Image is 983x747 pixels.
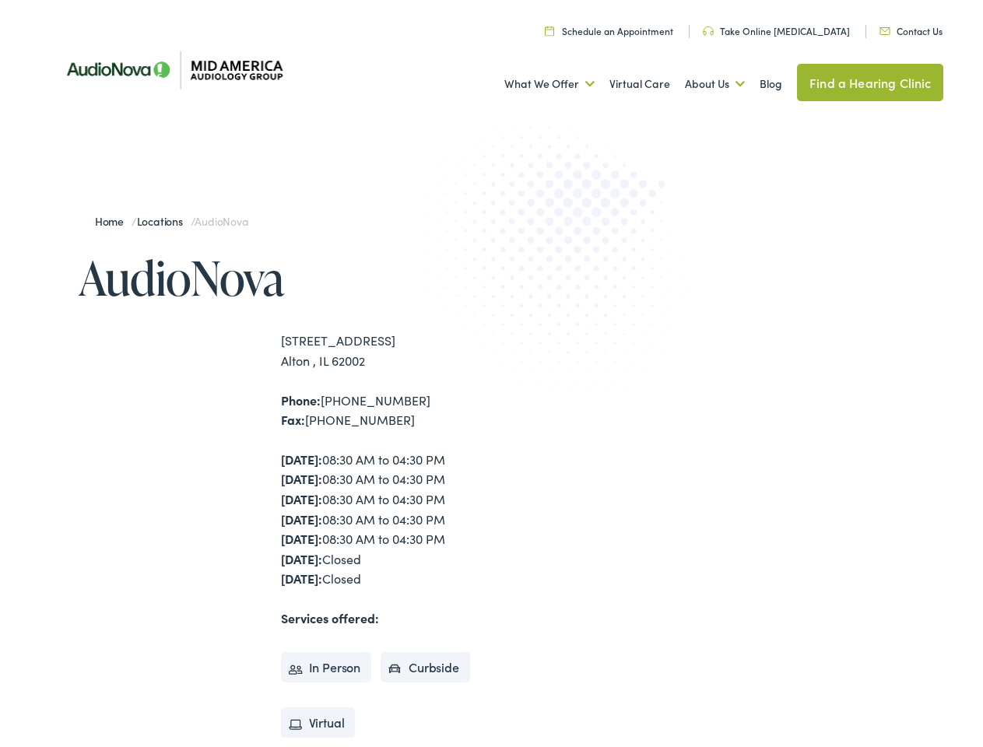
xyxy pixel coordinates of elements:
[281,391,321,409] strong: Phone:
[281,570,322,587] strong: [DATE]:
[281,652,372,683] li: In Person
[281,411,305,428] strong: Fax:
[281,510,322,528] strong: [DATE]:
[281,707,356,738] li: Virtual
[281,530,322,547] strong: [DATE]:
[879,24,943,37] a: Contact Us
[281,450,492,589] div: 08:30 AM to 04:30 PM 08:30 AM to 04:30 PM 08:30 AM to 04:30 PM 08:30 AM to 04:30 PM 08:30 AM to 0...
[281,391,492,430] div: [PHONE_NUMBER] [PHONE_NUMBER]
[760,55,782,113] a: Blog
[281,490,322,507] strong: [DATE]:
[195,213,248,229] span: AudioNova
[281,609,379,626] strong: Services offered:
[545,24,673,37] a: Schedule an Appointment
[504,55,595,113] a: What We Offer
[95,213,132,229] a: Home
[137,213,191,229] a: Locations
[281,331,492,370] div: [STREET_ADDRESS] Alton , IL 62002
[79,252,492,303] h1: AudioNova
[609,55,670,113] a: Virtual Care
[879,27,890,35] img: utility icon
[703,26,714,36] img: utility icon
[797,64,943,101] a: Find a Hearing Clinic
[685,55,745,113] a: About Us
[381,652,470,683] li: Curbside
[545,26,554,36] img: utility icon
[281,550,322,567] strong: [DATE]:
[281,451,322,468] strong: [DATE]:
[281,470,322,487] strong: [DATE]:
[95,213,248,229] span: / /
[703,24,850,37] a: Take Online [MEDICAL_DATA]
